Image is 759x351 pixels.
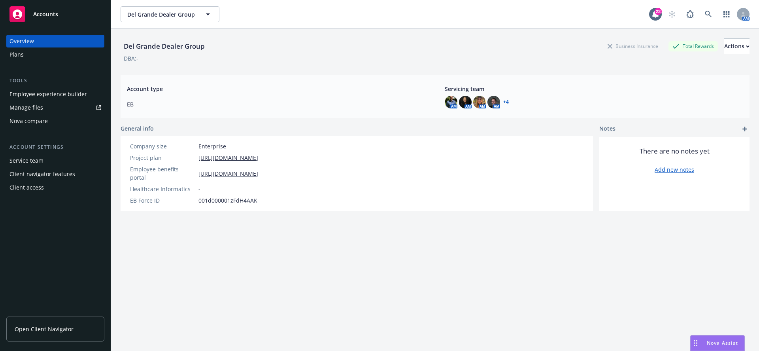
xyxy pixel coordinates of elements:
[6,154,104,167] a: Service team
[599,124,616,134] span: Notes
[655,165,694,174] a: Add new notes
[9,48,24,61] div: Plans
[691,336,700,351] div: Drag to move
[9,168,75,180] div: Client navigator features
[130,185,195,193] div: Healthcare Informatics
[127,85,425,93] span: Account type
[9,154,43,167] div: Service team
[445,96,457,108] img: photo
[724,38,750,54] button: Actions
[6,48,104,61] a: Plans
[124,54,138,63] div: DBA: -
[9,181,44,194] div: Client access
[503,100,509,104] a: +4
[707,340,738,346] span: Nova Assist
[198,154,258,162] a: [URL][DOMAIN_NAME]
[700,6,716,22] a: Search
[740,124,750,134] a: add
[459,96,472,108] img: photo
[445,85,743,93] span: Servicing team
[127,10,196,19] span: Del Grande Dealer Group
[130,142,195,150] div: Company size
[719,6,734,22] a: Switch app
[9,115,48,127] div: Nova compare
[9,88,87,101] div: Employee experience builder
[198,185,200,193] span: -
[664,6,680,22] a: Start snowing
[15,325,74,333] span: Open Client Navigator
[130,196,195,205] div: EB Force ID
[130,165,195,182] div: Employee benefits portal
[668,41,718,51] div: Total Rewards
[487,96,500,108] img: photo
[9,101,43,114] div: Manage files
[198,169,258,178] a: [URL][DOMAIN_NAME]
[6,88,104,101] a: Employee experience builder
[724,39,750,54] div: Actions
[682,6,698,22] a: Report a Bug
[655,8,662,15] div: 23
[198,142,226,150] span: Enterprise
[6,181,104,194] a: Client access
[690,335,745,351] button: Nova Assist
[127,100,425,108] span: EB
[33,11,58,17] span: Accounts
[130,154,195,162] div: Project plan
[121,124,154,133] span: General info
[604,41,662,51] div: Business Insurance
[473,96,486,108] img: photo
[121,41,208,51] div: Del Grande Dealer Group
[121,6,219,22] button: Del Grande Dealer Group
[6,143,104,151] div: Account settings
[6,77,104,85] div: Tools
[198,196,257,205] span: 001d000001zFdH4AAK
[6,101,104,114] a: Manage files
[640,146,710,156] span: There are no notes yet
[6,3,104,25] a: Accounts
[9,35,34,47] div: Overview
[6,168,104,180] a: Client navigator features
[6,115,104,127] a: Nova compare
[6,35,104,47] a: Overview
